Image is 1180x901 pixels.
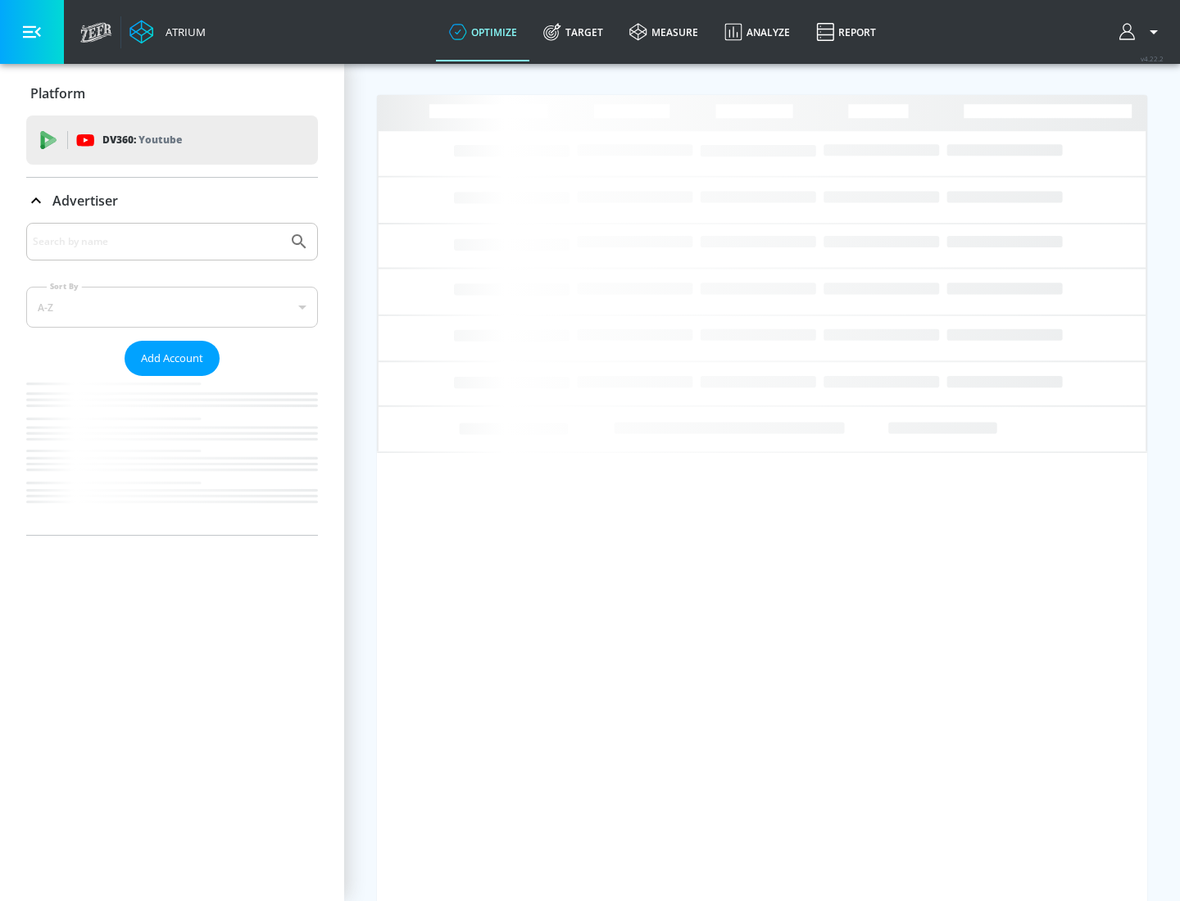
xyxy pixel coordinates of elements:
div: DV360: Youtube [26,115,318,165]
div: Advertiser [26,223,318,535]
div: Platform [26,70,318,116]
button: Add Account [125,341,220,376]
a: Atrium [129,20,206,44]
div: Advertiser [26,178,318,224]
nav: list of Advertiser [26,376,318,535]
div: A-Z [26,287,318,328]
p: Advertiser [52,192,118,210]
p: Youtube [138,131,182,148]
a: Report [803,2,889,61]
div: Atrium [159,25,206,39]
span: Add Account [141,349,203,368]
p: DV360: [102,131,182,149]
p: Platform [30,84,85,102]
a: optimize [436,2,530,61]
span: v 4.22.2 [1141,54,1164,63]
a: Target [530,2,616,61]
a: Analyze [711,2,803,61]
label: Sort By [47,281,82,292]
a: measure [616,2,711,61]
input: Search by name [33,231,281,252]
